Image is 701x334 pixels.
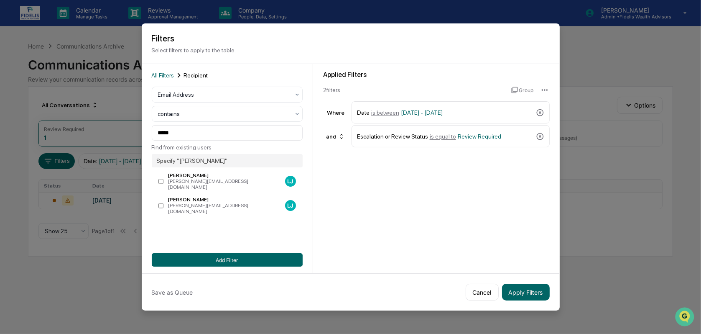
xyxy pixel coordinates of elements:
button: Apply Filters [502,284,550,301]
div: [PERSON_NAME] [168,197,281,203]
iframe: Open customer support [674,306,697,329]
a: 🖐️Preclearance [5,102,57,117]
span: All Filters [152,72,174,79]
button: Add Filter [152,253,303,267]
p: Select filters to apply to the table. [152,47,550,54]
div: Applied Filters [323,71,550,79]
span: [DATE] - [DATE] [401,109,443,116]
span: is equal to [430,133,456,140]
p: How can we help? [8,18,152,31]
div: Where [323,109,348,116]
button: Save as Queue [152,284,193,301]
span: is between [371,109,399,116]
span: Data Lookup [17,121,53,130]
a: 🔎Data Lookup [5,118,56,133]
h2: Filters [152,33,550,44]
div: [PERSON_NAME][EMAIL_ADDRESS][DOMAIN_NAME] [168,203,281,214]
button: Cancel [466,284,499,301]
div: 2 filter s [323,87,505,93]
div: Specify " [PERSON_NAME] " [152,154,303,167]
span: Attestations [69,105,104,114]
div: and [323,130,348,143]
img: 1746055101610-c473b297-6a78-478c-a979-82029cc54cd1 [8,64,23,79]
div: Start new chat [28,64,137,72]
span: Pylon [83,142,101,148]
div: 🗄️ [61,106,67,113]
div: LJ [285,176,296,187]
span: Review Required [458,133,501,140]
button: Group [511,83,533,97]
input: [PERSON_NAME][PERSON_NAME][EMAIL_ADDRESS][DOMAIN_NAME]LJ [158,179,164,184]
div: [PERSON_NAME][EMAIL_ADDRESS][DOMAIN_NAME] [168,178,281,190]
span: Preclearance [17,105,54,114]
div: [PERSON_NAME] [168,172,281,178]
div: LJ [285,200,296,211]
div: Find from existing users [152,144,303,151]
div: Escalation or Review Status [357,129,533,144]
div: 🔎 [8,122,15,129]
div: Date [357,105,533,120]
a: 🗄️Attestations [57,102,107,117]
input: [PERSON_NAME][PERSON_NAME][EMAIL_ADDRESS][DOMAIN_NAME]LJ [158,203,164,208]
a: Powered byPylon [59,141,101,148]
div: 🖐️ [8,106,15,113]
div: We're available if you need us! [28,72,106,79]
button: Start new chat [142,67,152,77]
span: Recipient [184,72,208,79]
